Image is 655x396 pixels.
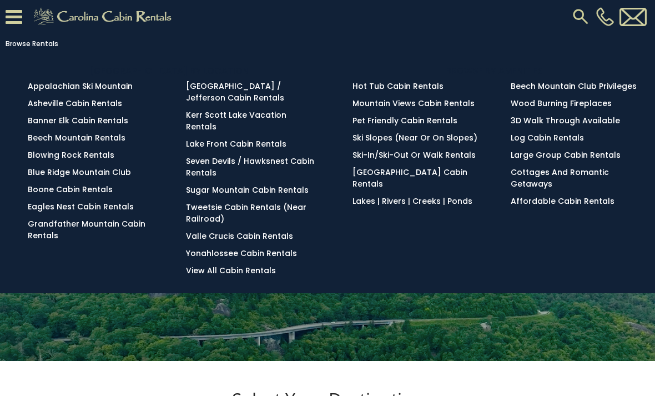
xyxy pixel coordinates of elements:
[28,184,113,195] a: Boone Cabin Rentals
[511,167,609,189] a: Cottages and Romantic Getaways
[511,196,614,207] a: Affordable Cabin Rentals
[186,81,284,103] a: [GEOGRAPHIC_DATA] / Jefferson Cabin Rentals
[352,81,444,92] a: Hot Tub Cabin Rentals
[352,115,457,126] a: Pet Friendly Cabin Rentals
[186,230,293,242] a: Valle Crucis Cabin Rentals
[352,196,472,207] a: Lakes | Rivers | Creeks | Ponds
[593,7,617,26] a: [PHONE_NUMBER]
[28,81,133,92] a: Appalachian Ski Mountain
[352,149,476,161] a: Ski-in/Ski-Out or Walk Rentals
[511,132,584,143] a: Log Cabin Rentals
[186,202,306,224] a: Tweetsie Cabin Rentals (Near Railroad)
[511,81,637,92] a: Beech Mountain Club Privileges
[511,98,612,109] a: Wood Burning Fireplaces
[511,115,620,126] a: 3D Walk Through Available
[28,98,122,109] a: Asheville Cabin Rentals
[19,64,319,78] h3: [GEOGRAPHIC_DATA] BY LOCATION
[344,64,644,78] h3: BROWSE BY AMENITIES
[28,115,128,126] a: Banner Elk Cabin Rentals
[352,167,467,189] a: [GEOGRAPHIC_DATA] Cabin Rentals
[28,218,145,241] a: Grandfather Mountain Cabin Rentals
[186,109,286,132] a: Kerr Scott Lake Vacation Rentals
[571,7,591,27] img: search-regular.svg
[352,132,477,143] a: Ski Slopes (Near or On Slopes)
[28,149,114,161] a: Blowing Rock Rentals
[186,184,309,196] a: Sugar Mountain Cabin Rentals
[511,149,621,161] a: Large Group Cabin Rentals
[186,138,286,149] a: Lake Front Cabin Rentals
[28,201,134,212] a: Eagles Nest Cabin Rentals
[186,248,297,259] a: Yonahlossee Cabin Rentals
[28,167,131,178] a: Blue Ridge Mountain Club
[28,6,181,28] img: Khaki-logo.png
[352,98,475,109] a: Mountain Views Cabin Rentals
[28,132,125,143] a: Beech Mountain Rentals
[186,156,314,178] a: Seven Devils / Hawksnest Cabin Rentals
[186,265,276,276] a: View All Cabin Rentals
